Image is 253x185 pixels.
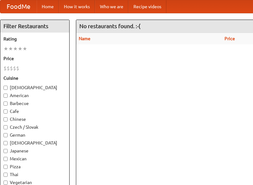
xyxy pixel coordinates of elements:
input: [DEMOGRAPHIC_DATA] [3,86,8,90]
input: Thai [3,173,8,177]
li: ★ [13,45,18,52]
label: Barbecue [3,100,66,107]
a: Recipe videos [128,0,166,13]
label: [DEMOGRAPHIC_DATA] [3,84,66,91]
label: American [3,92,66,99]
label: Mexican [3,156,66,162]
a: Who we are [95,0,128,13]
li: ★ [8,45,13,52]
h5: Price [3,55,66,62]
label: Czech / Slovak [3,124,66,130]
a: Name [79,36,90,41]
input: American [3,94,8,98]
input: Chinese [3,117,8,121]
label: Japanese [3,148,66,154]
input: Cafe [3,109,8,114]
input: Mexican [3,157,8,161]
input: Vegetarian [3,181,8,185]
label: Thai [3,171,66,178]
h4: Filter Restaurants [0,20,69,33]
label: Chinese [3,116,66,122]
input: [DEMOGRAPHIC_DATA] [3,141,8,145]
label: Cafe [3,108,66,114]
li: $ [16,65,19,72]
a: Price [225,36,235,41]
li: $ [7,65,10,72]
label: [DEMOGRAPHIC_DATA] [3,140,66,146]
a: Home [37,0,59,13]
li: $ [3,65,7,72]
h5: Cuisine [3,75,66,81]
li: $ [10,65,13,72]
h5: Rating [3,36,66,42]
input: Pizza [3,165,8,169]
label: German [3,132,66,138]
label: Pizza [3,163,66,170]
li: ★ [22,45,27,52]
input: German [3,133,8,137]
ng-pluralize: No restaurants found. :-( [79,23,140,29]
a: How it works [59,0,95,13]
li: ★ [18,45,22,52]
li: $ [13,65,16,72]
input: Japanese [3,149,8,153]
a: FoodMe [0,0,37,13]
li: ★ [3,45,8,52]
input: Czech / Slovak [3,125,8,129]
input: Barbecue [3,102,8,106]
